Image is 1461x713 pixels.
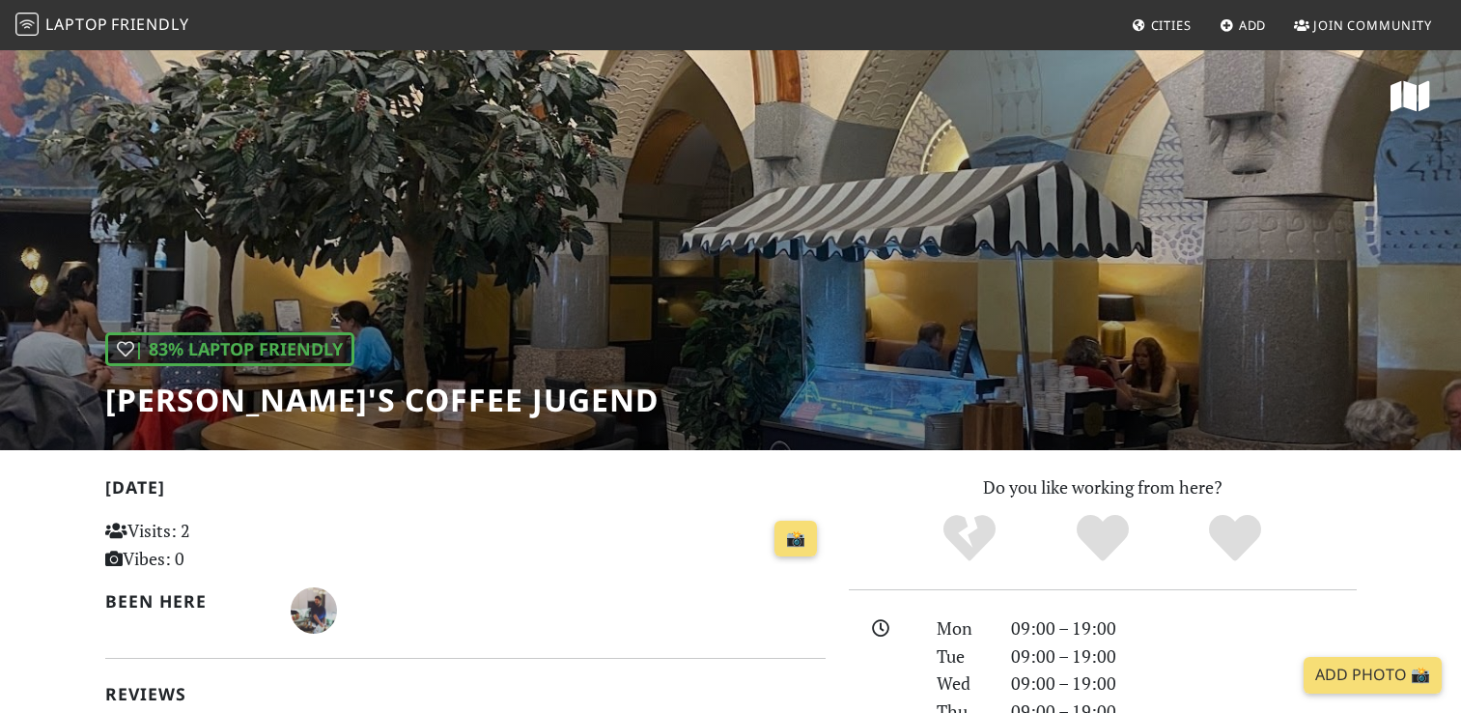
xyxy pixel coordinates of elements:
[291,587,337,634] img: 4473-perry.jpg
[999,642,1368,670] div: 09:00 – 19:00
[999,670,1368,698] div: 09:00 – 19:00
[1239,16,1267,34] span: Add
[1286,8,1440,43] a: Join Community
[1212,8,1275,43] a: Add
[1313,16,1432,34] span: Join Community
[105,382,659,418] h1: [PERSON_NAME]'s Coffee Jugend
[105,332,354,366] div: | 83% Laptop Friendly
[849,473,1357,501] p: Do you like working from here?
[105,591,268,612] h2: Been here
[903,512,1036,565] div: No
[774,521,817,557] a: 📸
[1168,512,1302,565] div: Definitely!
[15,9,189,43] a: LaptopFriendly LaptopFriendly
[15,13,39,36] img: LaptopFriendly
[925,670,998,698] div: Wed
[1151,16,1192,34] span: Cities
[1036,512,1169,565] div: Yes
[105,684,826,704] h2: Reviews
[999,614,1368,642] div: 09:00 – 19:00
[111,14,188,35] span: Friendly
[45,14,108,35] span: Laptop
[1124,8,1199,43] a: Cities
[105,517,330,573] p: Visits: 2 Vibes: 0
[925,642,998,670] div: Tue
[1304,657,1442,694] a: Add Photo 📸
[291,597,337,620] span: Perry Mitchell
[105,477,826,505] h2: [DATE]
[925,614,998,642] div: Mon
